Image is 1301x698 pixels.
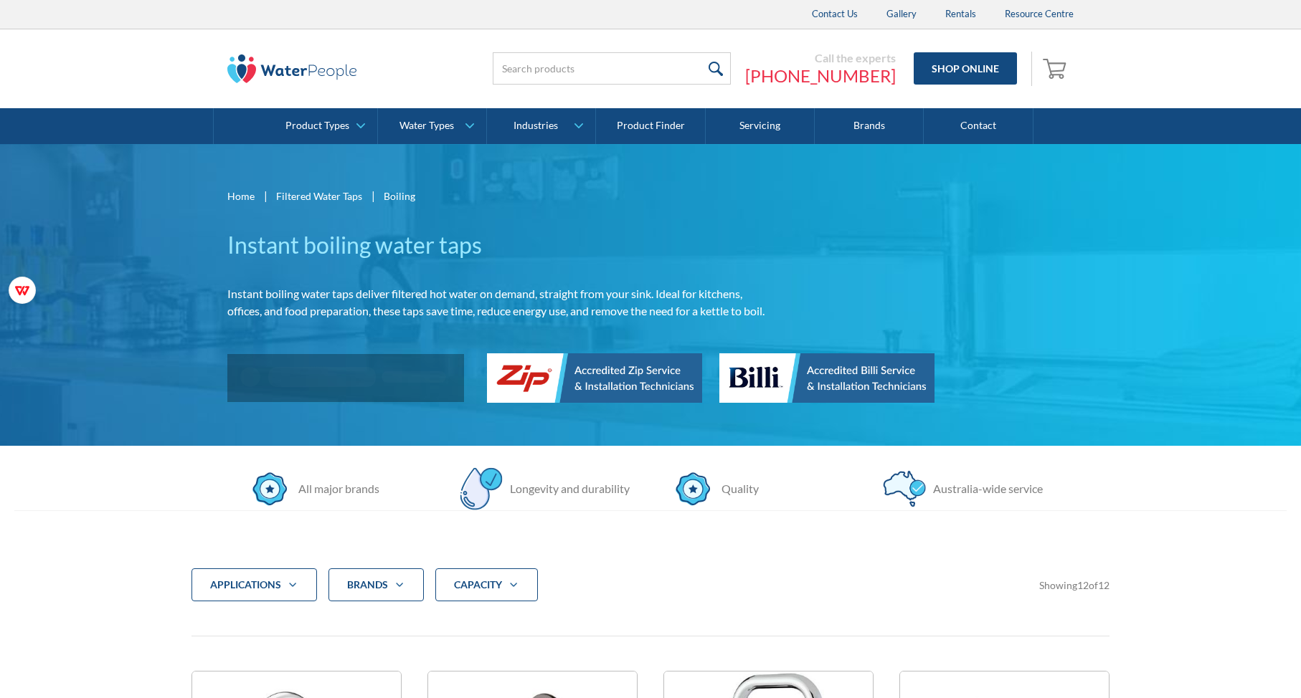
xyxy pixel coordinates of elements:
div: Boiling [384,188,415,204]
a: Filtered Water Taps [276,188,362,204]
div: Call the experts [745,51,896,65]
div: CAPACITY [435,568,538,601]
div: Quality [714,480,759,497]
a: Industries [487,108,595,144]
span: 12 [1098,579,1110,591]
div: All major brands [291,480,379,497]
a: [PHONE_NUMBER] [745,65,896,87]
h1: Instant boiling water taps [227,228,778,262]
p: Instant boiling water taps deliver filtered hot water on demand, straight from your sink. Ideal f... [227,285,778,320]
div: applications [191,568,317,601]
div: Longevity and durability [503,480,630,497]
img: The Water People [227,54,356,83]
div: Product Types [285,120,349,132]
strong: CAPACITY [454,578,502,591]
a: Product Types [268,108,377,144]
a: Servicing [706,108,815,144]
a: Open empty cart [1039,52,1074,86]
div: Water Types [399,120,454,132]
a: Brands [815,108,924,144]
div: Brands [347,578,388,592]
div: | [262,187,269,204]
a: Contact [924,108,1033,144]
a: Home [227,188,255,204]
a: Shop Online [914,52,1017,85]
span: 12 [1077,579,1089,591]
div: Showing of [1039,578,1110,593]
a: Water Types [378,108,486,144]
div: applications [210,578,281,592]
div: Australia-wide service [926,480,1043,497]
div: Brands [328,568,424,601]
div: Industries [514,120,558,132]
form: Filter 5 [191,568,1110,624]
a: Product Finder [596,108,705,144]
div: | [369,187,377,204]
input: Search products [493,52,731,85]
img: shopping cart [1043,57,1070,80]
